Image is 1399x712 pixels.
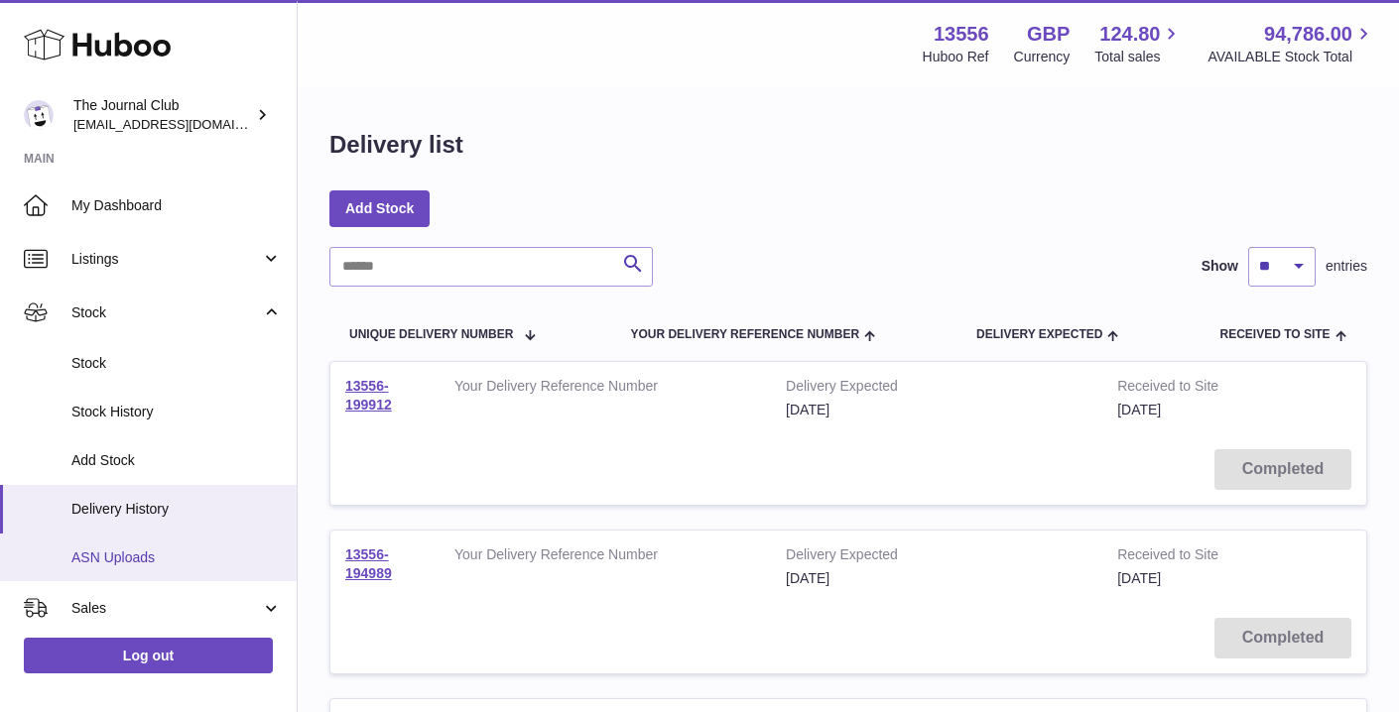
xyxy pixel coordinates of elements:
[630,328,859,341] span: Your Delivery Reference Number
[1094,48,1183,66] span: Total sales
[1326,257,1367,276] span: entries
[1027,21,1070,48] strong: GBP
[1208,21,1375,66] a: 94,786.00 AVAILABLE Stock Total
[71,354,282,373] span: Stock
[71,599,261,618] span: Sales
[923,48,989,66] div: Huboo Ref
[934,21,989,48] strong: 13556
[329,129,463,161] h1: Delivery list
[976,328,1102,341] span: Delivery Expected
[1094,21,1183,66] a: 124.80 Total sales
[71,196,282,215] span: My Dashboard
[454,377,756,401] strong: Your Delivery Reference Number
[71,303,261,322] span: Stock
[73,96,252,134] div: The Journal Club
[1117,545,1274,569] strong: Received to Site
[71,403,282,421] span: Stock History
[1219,328,1330,341] span: Received to Site
[786,545,1087,569] strong: Delivery Expected
[1117,570,1161,586] span: [DATE]
[786,377,1087,401] strong: Delivery Expected
[24,638,273,673] a: Log out
[329,190,430,226] a: Add Stock
[71,451,282,470] span: Add Stock
[73,116,292,132] span: [EMAIL_ADDRESS][DOMAIN_NAME]
[1208,48,1375,66] span: AVAILABLE Stock Total
[1117,402,1161,417] span: [DATE]
[71,548,282,567] span: ASN Uploads
[786,401,1087,419] div: [DATE]
[71,250,261,269] span: Listings
[345,378,392,413] a: 13556-199912
[786,569,1087,588] div: [DATE]
[1264,21,1352,48] span: 94,786.00
[24,100,54,130] img: hello@thejournalclub.co.uk
[1099,21,1160,48] span: 124.80
[454,545,756,569] strong: Your Delivery Reference Number
[71,500,282,519] span: Delivery History
[1014,48,1071,66] div: Currency
[345,546,392,581] a: 13556-194989
[1202,257,1238,276] label: Show
[1117,377,1274,401] strong: Received to Site
[349,328,513,341] span: Unique Delivery Number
